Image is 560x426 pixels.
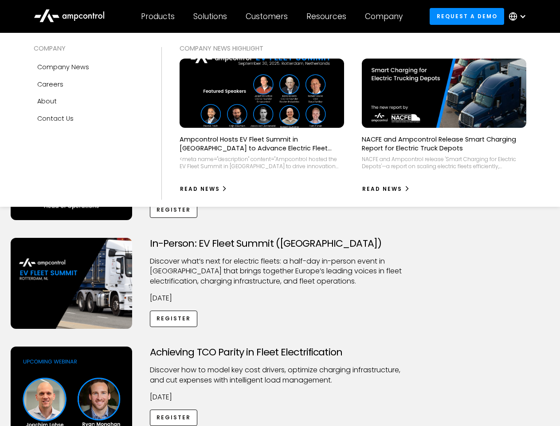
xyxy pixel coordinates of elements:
a: Read News [362,182,410,196]
div: COMPANY [34,43,144,53]
div: Careers [37,79,63,89]
div: Solutions [193,12,227,21]
div: Customers [246,12,288,21]
div: Products [141,12,175,21]
p: NACFE and Ampcontrol Release Smart Charging Report for Electric Truck Depots [362,135,526,153]
p: [DATE] [150,293,411,303]
a: Register [150,201,198,218]
a: Register [150,311,198,327]
a: Contact Us [34,110,144,127]
h3: In-Person: EV Fleet Summit ([GEOGRAPHIC_DATA]) [150,238,411,249]
div: Company news [37,62,89,72]
h3: Achieving TCO Parity in Fleet Electrification [150,347,411,358]
div: COMPANY NEWS Highlight [180,43,527,53]
p: [DATE] [150,392,411,402]
a: Careers [34,76,144,93]
div: Read News [362,185,402,193]
div: Contact Us [37,114,74,123]
a: Register [150,410,198,426]
p: ​Discover what’s next for electric fleets: a half-day in-person event in [GEOGRAPHIC_DATA] that b... [150,256,411,286]
div: About [37,96,57,106]
div: Company [365,12,403,21]
p: Discover how to model key cost drivers, optimize charging infrastructure, and cut expenses with i... [150,365,411,385]
div: Read News [180,185,220,193]
div: Resources [306,12,346,21]
a: Read News [180,182,228,196]
a: About [34,93,144,110]
div: NACFE and Ampcontrol release 'Smart Charging for Electric Depots'—a report on scaling electric fl... [362,156,526,170]
a: Company news [34,59,144,75]
div: <meta name="description" content="Ampcontrol hosted the EV Fleet Summit in [GEOGRAPHIC_DATA] to d... [180,156,344,170]
p: Ampcontrol Hosts EV Fleet Summit in [GEOGRAPHIC_DATA] to Advance Electric Fleet Management in [GE... [180,135,344,153]
a: Request a demo [430,8,504,24]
